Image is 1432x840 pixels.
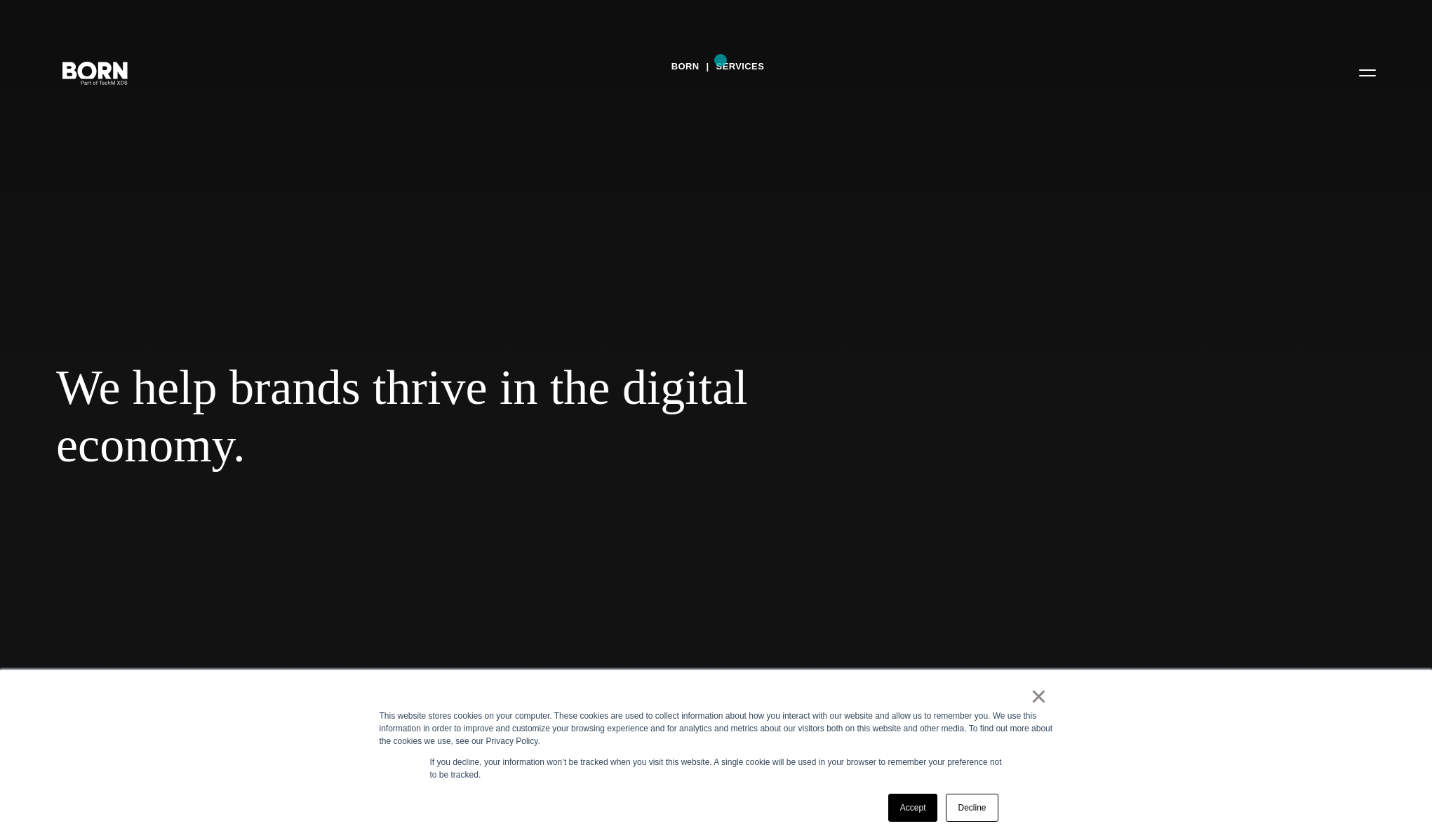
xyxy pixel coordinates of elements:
a: Decline [946,794,998,822]
div: This website stores cookies on your computer. These cookies are used to collect information about... [380,710,1053,747]
a: × [1031,690,1048,703]
span: economy. [56,416,856,474]
a: Accept [888,794,938,822]
p: If you decline, your information won’t be tracked when you visit this website. A single cookie wi... [430,756,1003,781]
a: Services [716,56,765,77]
button: Open [1351,57,1384,87]
a: BORN [671,56,700,77]
span: We help brands thrive in the digital [56,359,856,416]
